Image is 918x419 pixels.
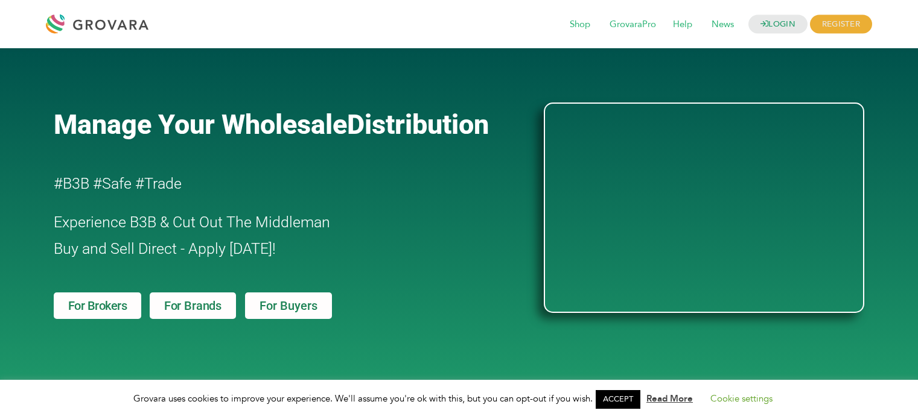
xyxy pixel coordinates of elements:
a: Cookie settings [710,392,773,405]
span: Shop [561,13,599,36]
span: Experience B3B & Cut Out The Middleman [54,213,330,231]
span: For Brokers [68,300,127,312]
a: ACCEPT [596,390,640,409]
span: News [703,13,742,36]
span: Manage Your Wholesale [54,109,347,140]
a: Manage Your WholesaleDistribution [54,109,524,140]
a: Shop [561,18,599,31]
span: GrovaraPro [601,13,665,36]
span: REGISTER [810,15,872,34]
span: Buy and Sell Direct - Apply [DATE]! [54,240,276,257]
a: For Buyers [245,292,332,319]
a: News [703,18,742,31]
a: For Brands [150,292,236,319]
span: For Brands [164,300,222,312]
a: Read More [646,392,693,405]
a: For Brokers [54,292,142,319]
span: Grovara uses cookies to improve your experience. We'll assume you're ok with this, but you can op... [133,392,785,405]
a: Help [665,18,701,31]
span: Help [665,13,701,36]
span: For Buyers [260,300,317,312]
h2: #B3B #Safe #Trade [54,171,475,197]
span: Distribution [347,109,489,140]
a: GrovaraPro [601,18,665,31]
a: LOGIN [748,15,808,34]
